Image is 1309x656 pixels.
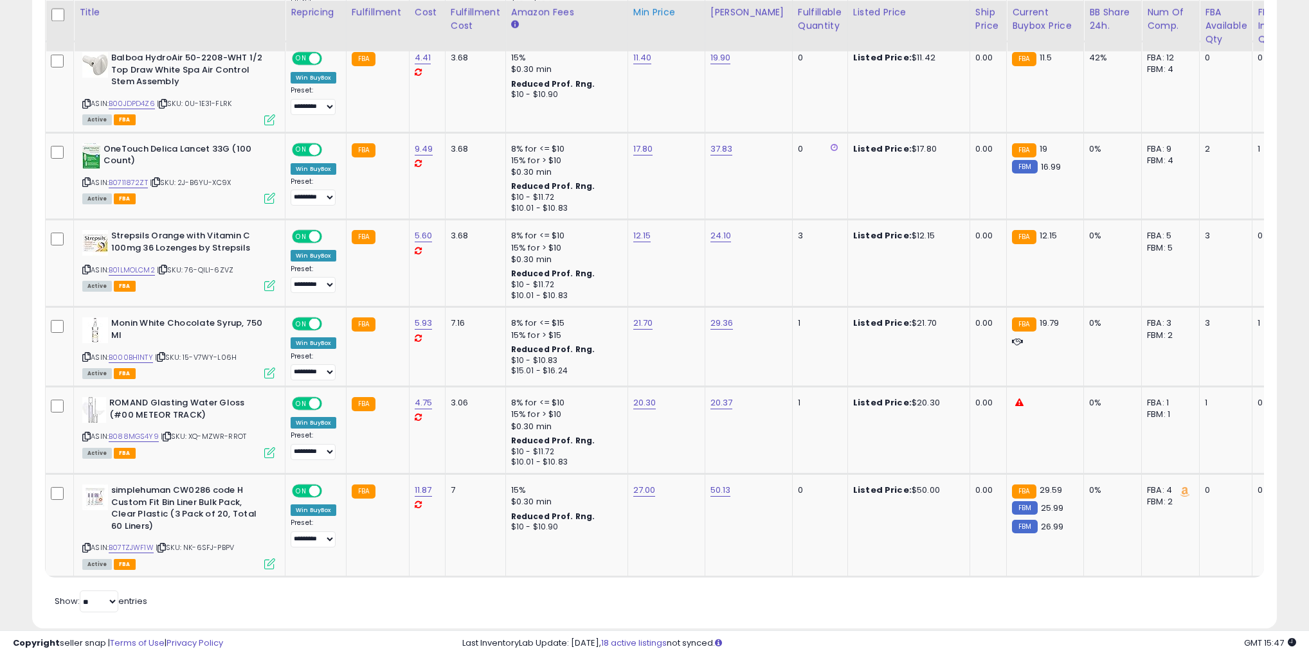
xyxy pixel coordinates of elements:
div: 8% for <= $15 [511,317,618,329]
span: FBA [114,193,136,204]
small: FBA [352,317,375,332]
span: 26.99 [1041,520,1064,533]
a: 29.36 [710,317,734,330]
span: | SKU: XQ-MZWR-RROT [161,431,246,441]
div: 3 [798,230,838,242]
a: 20.30 [633,396,656,409]
small: Amazon Fees. [511,19,519,31]
b: OneTouch Delica Lancet 33G (100 Count) [104,143,260,170]
span: 19 [1040,143,1047,155]
small: FBA [352,52,375,66]
small: FBM [1012,160,1037,173]
div: 1 [798,397,838,409]
div: 3 [1205,230,1242,242]
div: $15.01 - $16.24 [511,366,618,377]
div: Win BuyBox [291,250,336,262]
span: 25.99 [1041,502,1064,514]
div: FBM: 4 [1147,64,1189,75]
div: 8% for <= $10 [511,143,618,155]
small: FBM [1012,520,1037,533]
div: $12.15 [853,230,960,242]
small: FBA [352,397,375,411]
span: OFF [320,53,341,64]
div: 0.00 [975,143,997,155]
div: Preset: [291,352,336,381]
div: Num of Comp. [1147,6,1194,33]
div: $0.30 min [511,496,618,508]
div: Listed Price [853,6,964,19]
div: $10 - $10.83 [511,355,618,366]
div: FBA inbound Qty [1258,6,1296,46]
div: 3 [1205,317,1242,329]
div: $17.80 [853,143,960,155]
small: FBA [1012,230,1036,244]
div: 0% [1089,397,1132,409]
div: 8% for <= $10 [511,230,618,242]
span: | SKU: 76-QILI-6ZVZ [157,265,233,275]
div: 0% [1089,143,1132,155]
small: FBA [1012,52,1036,66]
span: All listings currently available for purchase on Amazon [82,281,112,292]
div: ASIN: [82,230,275,290]
span: ON [293,486,309,497]
b: Reduced Prof. Rng. [511,435,595,446]
div: $20.30 [853,397,960,409]
img: 31eSRzKpgkL._SL40_.jpg [82,52,108,78]
div: Fulfillment Cost [451,6,500,33]
span: 12.15 [1040,229,1058,242]
div: Min Price [633,6,700,19]
span: | SKU: NK-6SFJ-PBPV [156,542,234,553]
div: Current Buybox Price [1012,6,1078,33]
div: 7.16 [451,317,496,329]
a: 11.40 [633,51,652,64]
b: Reduced Prof. Rng. [511,344,595,355]
div: 15% for > $15 [511,330,618,341]
b: Reduced Prof. Rng. [511,78,595,89]
div: 0% [1089,230,1132,242]
img: 51OAVVfLwRL._SL40_.jpg [82,230,108,256]
div: FBA: 12 [1147,52,1189,64]
div: FBM: 5 [1147,242,1189,254]
div: 15% [511,52,618,64]
div: 1 [798,317,838,329]
span: 2025-08-11 15:47 GMT [1244,637,1296,649]
span: 29.59 [1040,484,1063,496]
a: 24.10 [710,229,732,242]
div: 3.68 [451,230,496,242]
div: 0 [1205,484,1242,496]
small: FBA [1012,143,1036,157]
div: $10 - $11.72 [511,192,618,203]
div: $10.01 - $10.83 [511,203,618,214]
span: ON [293,231,309,242]
small: FBA [352,143,375,157]
small: FBA [1012,317,1036,332]
div: ASIN: [82,397,275,457]
div: BB Share 24h. [1089,6,1136,33]
div: 0 [1258,230,1292,242]
span: FBA [114,448,136,459]
div: FBA: 5 [1147,230,1189,242]
b: Balboa HydroAir 50-2208-WHT 1/2 Top Draw White Spa Air Control Stem Assembly [111,52,267,91]
div: seller snap | | [13,637,223,650]
div: 0.00 [975,484,997,496]
div: 0% [1089,317,1132,329]
div: 0 [798,143,838,155]
div: 0 [798,52,838,64]
img: 31i4un7YvhL._SL40_.jpg [82,317,108,343]
span: FBA [114,368,136,379]
span: 19.79 [1040,317,1060,329]
div: $10 - $10.90 [511,89,618,100]
div: 0 [1258,52,1292,64]
a: B01LMOLCM2 [109,265,155,276]
a: 18 active listings [601,637,667,649]
a: 17.80 [633,143,653,155]
span: | SKU: 0U-1E31-FLRK [157,98,231,109]
div: $10.01 - $10.83 [511,290,618,301]
a: 4.75 [415,396,433,409]
b: Listed Price: [853,143,912,155]
b: Monin White Chocolate Syrup, 750 Ml [111,317,267,344]
div: Win BuyBox [291,504,336,516]
div: Win BuyBox [291,72,336,84]
span: All listings currently available for purchase on Amazon [82,368,112,379]
a: 9.49 [415,143,433,155]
